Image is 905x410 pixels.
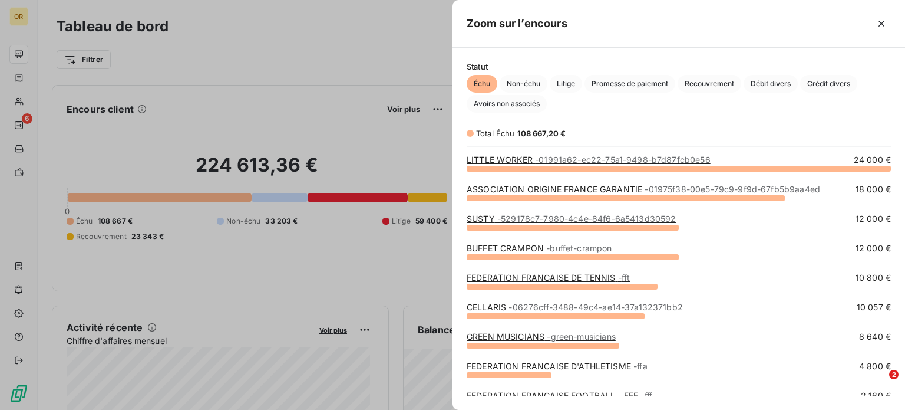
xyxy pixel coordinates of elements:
[467,273,630,283] a: FEDERATION FRANCAISE DE TENNIS
[467,62,891,71] span: Statut
[467,155,711,165] a: LITTLE WORKER
[497,214,676,224] span: - 529178c7-7980-4c4e-84f6-6a5413d30592
[859,360,891,372] span: 4 800 €
[584,75,675,93] button: Promesse de paiement
[467,332,616,342] a: GREEN MUSICIANS
[550,75,582,93] button: Litige
[467,243,612,253] a: BUFFET CRAMPON
[678,75,741,93] button: Recouvrement
[467,361,648,371] a: FEDERATION FRANCAISE D'ATHLETISME
[861,390,891,402] span: 2 160 €
[859,331,891,343] span: 8 640 €
[467,302,683,312] a: CELLARIS
[744,75,798,93] button: Débit divers
[547,332,615,342] span: - green-musicians
[865,370,893,398] iframe: Intercom live chat
[467,184,820,194] a: ASSOCIATION ORIGINE FRANCE GARANTIE
[467,15,567,32] h5: Zoom sur l’encours
[508,302,683,312] span: - 06276cff-3488-49c4-ae14-37a132371bb2
[467,75,497,93] button: Échu
[618,273,630,283] span: - fft
[857,301,891,313] span: 10 057 €
[467,95,547,113] button: Avoirs non associés
[452,154,905,396] div: grid
[856,272,891,284] span: 10 800 €
[500,75,547,93] button: Non-échu
[633,361,648,371] span: - ffa
[645,184,820,194] span: - 01975f38-00e5-79c9-9f9d-67fb5b9aa4ed
[535,155,711,165] span: - 01991a62-ec22-75a1-9498-b7d87fcb0e56
[517,129,566,138] span: 108 667,20 €
[640,391,652,401] span: - fff
[467,391,652,401] a: FEDERATION FRANCAISE FOOTBALL - FFF
[856,213,891,225] span: 12 000 €
[800,75,857,93] button: Crédit divers
[854,154,891,166] span: 24 000 €
[476,129,515,138] span: Total Échu
[889,370,899,379] span: 2
[856,183,891,195] span: 18 000 €
[546,243,612,253] span: - buffet-crampon
[467,214,676,224] a: SUSTY
[856,242,891,254] span: 12 000 €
